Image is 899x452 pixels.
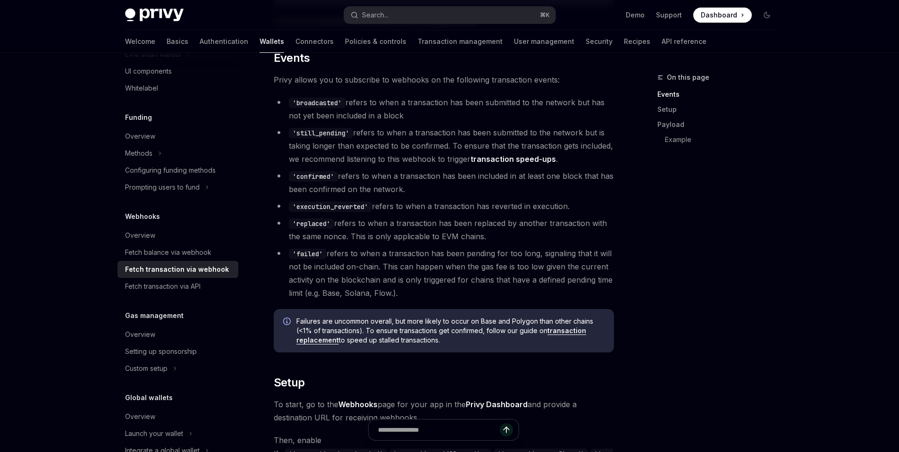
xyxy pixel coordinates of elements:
span: To start, go to the page for your app in the and provide a destination URL for receiving webhooks. [274,398,614,424]
a: Transaction management [418,30,503,53]
a: Security [586,30,613,53]
a: Configuring funding methods [118,162,238,179]
div: Launch your wallet [125,428,183,439]
code: 'execution_reverted' [289,201,372,212]
a: Connectors [295,30,334,53]
div: Whitelabel [125,83,158,94]
span: Setup [274,375,305,390]
div: Methods [125,148,152,159]
a: Setup [657,102,782,117]
code: 'broadcasted' [289,98,345,108]
li: refers to when a transaction has been pending for too long, signaling that it will not be include... [274,247,614,300]
code: 'confirmed' [289,171,338,182]
a: Authentication [200,30,248,53]
span: On this page [667,72,709,83]
div: Custom setup [125,363,168,374]
div: Overview [125,230,155,241]
a: Fetch transaction via API [118,278,238,295]
li: refers to when a transaction has been submitted to the network but is taking longer than expected... [274,126,614,166]
span: ⌘ K [540,11,550,19]
a: Wallets [260,30,284,53]
div: Fetch transaction via webhook [125,264,229,275]
a: Privy Dashboard [466,400,528,410]
button: Search...⌘K [344,7,555,24]
a: Whitelabel [118,80,238,97]
div: Setting up sponsorship [125,346,197,357]
a: Fetch balance via webhook [118,244,238,261]
code: 'still_pending' [289,128,353,138]
a: Recipes [624,30,650,53]
a: Demo [626,10,645,20]
div: Fetch balance via webhook [125,247,211,258]
svg: Info [283,318,293,327]
div: Configuring funding methods [125,165,216,176]
a: Basics [167,30,188,53]
a: Welcome [125,30,155,53]
a: transaction speed-ups [471,154,556,164]
a: API reference [662,30,706,53]
a: Support [656,10,682,20]
a: Setting up sponsorship [118,343,238,360]
strong: Webhooks [338,400,378,409]
div: Prompting users to fund [125,182,200,193]
a: Payload [657,117,782,132]
a: Overview [118,408,238,425]
code: 'replaced' [289,218,334,229]
code: 'failed' [289,249,327,259]
div: Overview [125,411,155,422]
a: Overview [118,326,238,343]
a: Policies & controls [345,30,406,53]
img: dark logo [125,8,184,22]
li: refers to when a transaction has been included in at least one block that has been confirmed on t... [274,169,614,196]
span: Events [274,50,310,66]
h5: Gas management [125,310,184,321]
h5: Global wallets [125,392,173,403]
a: Dashboard [693,8,752,23]
li: refers to when a transaction has been submitted to the network but has not yet been included in a... [274,96,614,122]
div: UI components [125,66,172,77]
span: Failures are uncommon overall, but more likely to occur on Base and Polygon than other chains (<1... [296,317,605,345]
span: Privy allows you to subscribe to webhooks on the following transaction events: [274,73,614,86]
h5: Funding [125,112,152,123]
a: Example [665,132,782,147]
a: Overview [118,128,238,145]
a: Events [657,87,782,102]
div: Overview [125,329,155,340]
a: User management [514,30,574,53]
span: Dashboard [701,10,737,20]
li: refers to when a transaction has reverted in execution. [274,200,614,213]
a: UI components [118,63,238,80]
button: Toggle dark mode [759,8,774,23]
button: Send message [500,423,513,436]
a: Fetch transaction via webhook [118,261,238,278]
h5: Webhooks [125,211,160,222]
div: Overview [125,131,155,142]
a: Overview [118,227,238,244]
li: refers to when a transaction has been replaced by another transaction with the same nonce. This i... [274,217,614,243]
div: Search... [362,9,388,21]
div: Fetch transaction via API [125,281,201,292]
